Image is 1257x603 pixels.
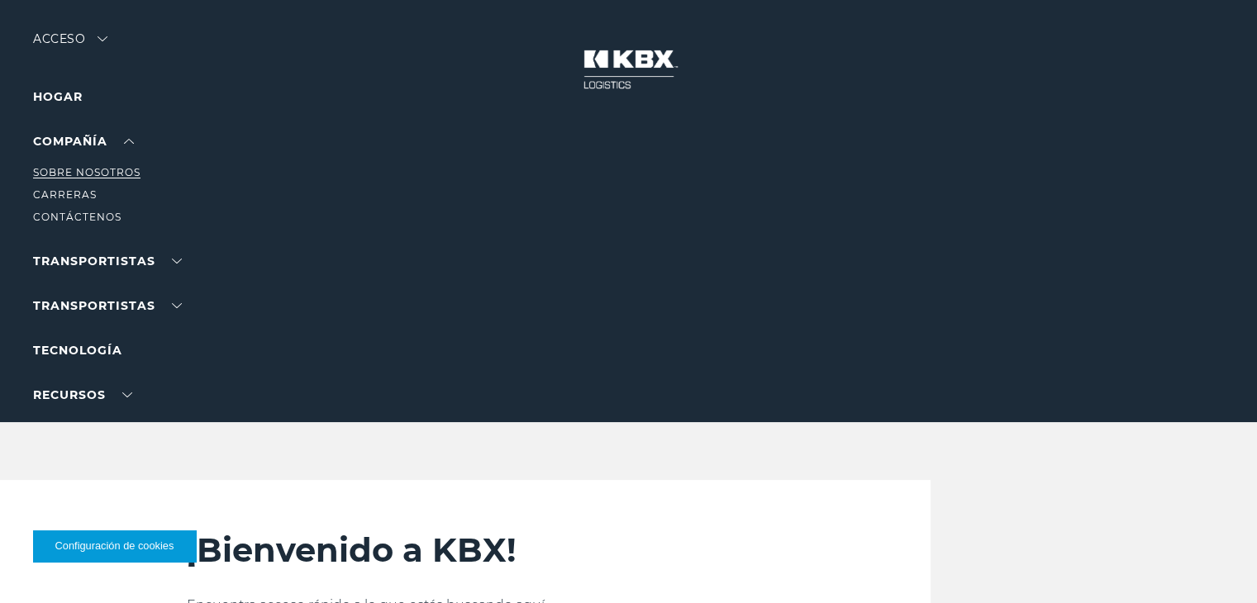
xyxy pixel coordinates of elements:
[33,343,122,358] a: Tecnología
[567,33,691,106] img: logotipo de kbx
[33,298,155,313] font: Transportistas
[33,254,182,268] a: TRANSPORTISTAS
[55,539,174,552] font: Configuración de cookies
[33,31,85,46] font: Acceso
[33,134,134,149] a: Compañía
[33,387,132,402] a: RECURSOS
[33,298,182,313] a: Transportistas
[33,211,121,223] a: Contáctenos
[33,89,83,104] a: Hogar
[33,134,107,149] font: Compañía
[33,530,196,562] button: Configuración de cookies
[187,529,517,570] font: ¡Bienvenido a KBX!
[98,36,107,41] img: flecha
[33,254,155,268] font: TRANSPORTISTAS
[33,188,97,201] a: Carreras
[33,166,140,178] a: Sobre nosotros
[1174,524,1257,603] iframe: Widget de chat
[33,387,106,402] font: RECURSOS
